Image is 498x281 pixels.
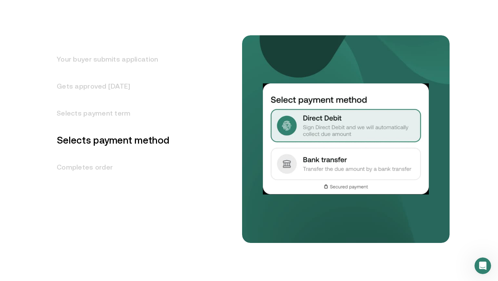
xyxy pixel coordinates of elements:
h3: Gets approved [DATE] [48,73,169,100]
img: Selects payment method [263,83,429,194]
h3: Selects payment method [48,127,169,154]
iframe: Intercom live chat [474,257,491,274]
h3: Your buyer submits application [48,46,169,73]
h3: Selects payment term [48,100,169,127]
h3: Completes order [48,154,169,181]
